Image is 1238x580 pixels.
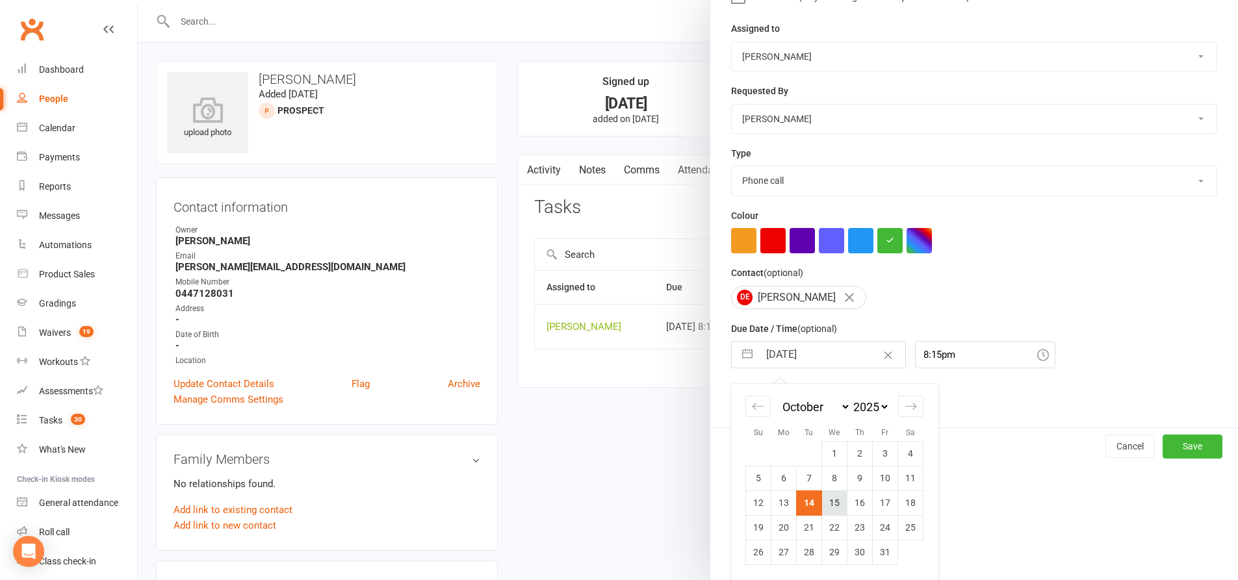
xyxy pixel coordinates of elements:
[873,540,898,564] td: Friday, October 31, 2025
[873,441,898,466] td: Friday, October 3, 2025
[881,428,888,437] small: Fr
[39,181,71,192] div: Reports
[17,289,137,318] a: Gradings
[797,540,822,564] td: Tuesday, October 28, 2025
[17,172,137,201] a: Reports
[731,84,788,98] label: Requested By
[17,435,137,464] a: What's New
[771,490,797,515] td: Monday, October 13, 2025
[39,94,68,104] div: People
[17,84,137,114] a: People
[771,515,797,540] td: Monday, October 20, 2025
[731,286,866,309] div: [PERSON_NAME]
[39,444,86,455] div: What's New
[898,396,923,417] div: Move forward to switch to the next month.
[17,114,137,143] a: Calendar
[39,123,75,133] div: Calendar
[731,322,837,336] label: Due Date / Time
[847,466,873,490] td: Thursday, October 9, 2025
[898,441,923,466] td: Saturday, October 4, 2025
[822,466,847,490] td: Wednesday, October 8, 2025
[731,146,751,160] label: Type
[898,490,923,515] td: Saturday, October 18, 2025
[805,428,813,437] small: Tu
[898,515,923,540] td: Saturday, October 25, 2025
[17,347,137,377] a: Workouts
[731,266,803,280] label: Contact
[822,490,847,515] td: Wednesday, October 15, 2025
[17,547,137,576] a: Class kiosk mode
[847,540,873,564] td: Thursday, October 30, 2025
[1105,435,1155,458] button: Cancel
[17,201,137,231] a: Messages
[778,428,790,437] small: Mo
[17,518,137,547] a: Roll call
[17,377,137,406] a: Assessments
[17,318,137,347] a: Waivers 19
[39,556,96,566] div: Class check-in
[746,490,771,515] td: Sunday, October 12, 2025
[39,210,80,221] div: Messages
[746,466,771,490] td: Sunday, October 5, 2025
[822,515,847,540] td: Wednesday, October 22, 2025
[873,466,898,490] td: Friday, October 10, 2025
[847,490,873,515] td: Thursday, October 16, 2025
[16,13,48,45] a: Clubworx
[771,466,797,490] td: Monday, October 6, 2025
[39,64,84,75] div: Dashboard
[39,152,80,162] div: Payments
[847,441,873,466] td: Thursday, October 2, 2025
[877,342,899,367] button: Clear Date
[71,414,85,425] span: 30
[737,290,753,305] span: DE
[822,441,847,466] td: Wednesday, October 1, 2025
[17,231,137,260] a: Automations
[39,240,92,250] div: Automations
[829,428,840,437] small: We
[17,143,137,172] a: Payments
[39,327,71,338] div: Waivers
[39,298,76,309] div: Gradings
[764,268,803,278] small: (optional)
[873,490,898,515] td: Friday, October 17, 2025
[847,515,873,540] td: Thursday, October 23, 2025
[745,396,771,417] div: Move backward to switch to the previous month.
[873,515,898,540] td: Friday, October 24, 2025
[17,260,137,289] a: Product Sales
[746,515,771,540] td: Sunday, October 19, 2025
[731,21,780,36] label: Assigned to
[797,515,822,540] td: Tuesday, October 21, 2025
[39,527,70,537] div: Roll call
[13,536,44,567] div: Open Intercom Messenger
[79,326,94,337] span: 19
[731,381,806,395] label: Email preferences
[754,428,763,437] small: Su
[731,384,938,580] div: Calendar
[797,323,837,334] small: (optional)
[898,466,923,490] td: Saturday, October 11, 2025
[731,208,758,223] label: Colour
[797,466,822,490] td: Tuesday, October 7, 2025
[746,540,771,564] td: Sunday, October 26, 2025
[39,415,62,425] div: Tasks
[797,490,822,515] td: Selected. Tuesday, October 14, 2025
[39,269,95,279] div: Product Sales
[39,357,78,367] div: Workouts
[39,386,103,396] div: Assessments
[17,488,137,518] a: General attendance kiosk mode
[906,428,915,437] small: Sa
[17,406,137,435] a: Tasks 30
[771,540,797,564] td: Monday, October 27, 2025
[1163,435,1222,458] button: Save
[17,55,137,84] a: Dashboard
[822,540,847,564] td: Wednesday, October 29, 2025
[39,498,118,508] div: General attendance
[855,428,864,437] small: Th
